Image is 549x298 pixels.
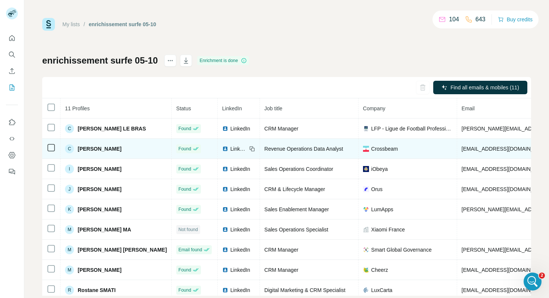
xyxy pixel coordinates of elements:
[371,125,452,132] span: LFP - Ligue de Football Professionnel
[264,146,343,152] span: Revenue Operations Data Analyst
[230,206,250,213] span: LinkedIn
[179,246,202,253] span: Email found
[230,145,247,153] span: LinkedIn
[230,226,250,233] span: LinkedIn
[18,144,27,153] img: Christian avatar
[65,225,74,234] div: M
[363,267,369,273] img: company-logo
[37,229,75,259] button: Conversations
[264,287,345,293] span: Digital Marketing & CRM Specialist
[222,206,228,212] img: LinkedIn logo
[65,286,74,295] div: R
[222,227,228,233] img: LinkedIn logo
[80,12,95,27] img: Profile image for Aurélie
[15,204,134,212] div: All services are online
[179,267,191,273] span: Found
[6,81,18,94] button: My lists
[230,266,250,274] span: LinkedIn
[498,14,533,25] button: Buy credits
[475,15,486,24] p: 643
[6,48,18,61] button: Search
[65,144,74,153] div: C
[65,265,74,274] div: M
[371,185,382,193] span: Orus
[38,248,76,253] span: Conversations
[264,105,282,111] span: Job title
[42,18,55,31] img: Surfe Logo
[179,287,191,294] span: Found
[230,286,250,294] span: LinkedIn
[524,273,542,291] iframe: Intercom live chat
[371,246,432,254] span: Smart Global Governance
[222,247,228,253] img: LinkedIn logo
[78,246,167,254] span: [PERSON_NAME] [PERSON_NAME]
[15,14,22,26] img: logo
[7,126,142,165] div: Message récentChristian avatarMAurélie avatarPar exemple :Surfe•Il y a 2h
[264,227,328,233] span: Sales Operations Specialist
[222,105,242,111] span: LinkedIn
[6,165,18,178] button: Feedback
[230,165,250,173] span: LinkedIn
[449,15,459,24] p: 104
[78,266,121,274] span: [PERSON_NAME]
[222,166,228,172] img: LinkedIn logo
[222,146,228,152] img: LinkedIn logo
[164,55,176,67] button: actions
[65,245,74,254] div: M
[112,229,149,259] button: Actualités
[230,246,250,254] span: LinkedIn
[94,12,109,27] img: Profile image for Christian
[65,105,90,111] span: 11 Profiles
[15,53,134,91] p: Bonjour [EMAIL_ADDRESS] 👋
[363,126,369,132] img: company-logo
[88,248,99,253] span: Aide
[179,145,191,152] span: Found
[6,31,18,45] button: Quick start
[78,226,131,233] span: [PERSON_NAME] MA
[371,226,405,233] span: Xiaomi France
[264,166,333,172] span: Sales Operations Coordinator
[15,215,134,230] button: View status page
[433,81,527,94] button: Find all emails & mobiles (11)
[230,185,250,193] span: LinkedIn
[264,247,298,253] span: CRM Manager
[371,145,398,153] span: Crossbeam
[78,145,121,153] span: [PERSON_NAME]
[14,150,23,159] div: M
[371,206,393,213] span: LumApps
[230,125,250,132] span: LinkedIn
[363,247,369,253] img: company-logo
[62,21,80,27] a: My lists
[15,132,134,140] div: Message récent
[89,21,156,28] div: enrichissement surfe 05-10
[363,146,369,152] img: company-logo
[118,248,143,253] span: Actualités
[15,91,134,117] p: Comment pouvons-nous vous aider ?
[78,125,146,132] span: [PERSON_NAME] LE BRAS
[371,266,388,274] span: Cheerz
[363,166,369,172] img: company-logo
[78,165,121,173] span: [PERSON_NAME]
[371,286,393,294] span: LuxCarta
[450,84,519,91] span: Find all emails & mobiles (11)
[8,137,142,165] div: Christian avatarMAurélie avatarPar exemple :Surfe•Il y a 2h
[21,150,30,159] img: Aurélie avatar
[222,267,228,273] img: LinkedIn logo
[47,151,71,159] div: • Il y a 2h
[78,185,121,193] span: [PERSON_NAME]
[128,12,142,25] div: Fermer
[179,186,191,193] span: Found
[363,206,369,212] img: company-logo
[8,248,30,253] span: Accueil
[539,273,545,279] span: 2
[176,105,191,111] span: Status
[179,206,191,213] span: Found
[6,148,18,162] button: Dashboard
[78,286,116,294] span: Rostane SMATI
[179,226,198,233] span: Not found
[65,124,74,133] div: C
[6,132,18,145] button: Use Surfe API
[462,105,475,111] span: Email
[264,267,298,273] span: CRM Manager
[6,116,18,129] button: Use Surfe on LinkedIn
